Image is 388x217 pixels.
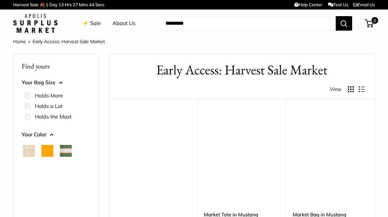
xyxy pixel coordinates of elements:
a: Help Center [294,2,322,7]
span: Mins [79,2,88,7]
img: Apolis: Surplus Market [13,14,58,33]
span: Day [49,2,58,7]
button: Display products as list [359,86,365,92]
span: 44 [89,2,94,7]
button: Natural [23,145,35,157]
span: View [330,85,341,94]
label: Holds More [35,92,63,99]
span: 0 [372,17,378,24]
button: Your Color [22,130,90,140]
button: Mustang [78,179,90,191]
a: About Us [112,18,135,28]
button: Orange [41,145,53,157]
span: Secs [95,2,104,7]
button: Blue Porcelain [23,162,35,174]
button: Chenille Window Brick [60,162,72,174]
span: Early Access: Harvest Sale Market [33,39,105,44]
button: Your Bag Size [22,78,90,88]
p: Find yours [22,60,90,72]
a: 0 [365,19,374,27]
a: ⚡️ Sale [82,18,101,28]
label: Holds the Most [35,113,72,121]
input: Search... [160,16,336,31]
button: Mint Sorbet [60,179,72,191]
button: Cheetah [78,145,90,157]
span: 1 [46,2,48,7]
a: Home [13,39,26,44]
button: Chenille Window Sage [78,162,90,174]
a: Market Bag in MustangMarket Bag in Mustang [293,115,368,191]
span: 27 [73,2,78,7]
a: Email Us [353,2,375,7]
button: Chambray [41,162,53,174]
button: Display products as grid [348,86,354,92]
span: Hrs [65,2,72,7]
button: White Porcelain [23,196,35,208]
a: Market Tote in MustangMarket Tote in Mustang [204,115,279,191]
button: Cognac [23,179,35,191]
span: 13 [59,2,64,7]
button: Search [336,16,352,31]
button: Court Green [60,145,72,157]
nav: Breadcrumb [13,37,105,46]
button: Daisy [41,179,53,191]
a: Text Us [328,2,348,7]
label: Holds a Lot [35,102,63,110]
h1: Early Access: Harvest Sale Market [119,60,365,80]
